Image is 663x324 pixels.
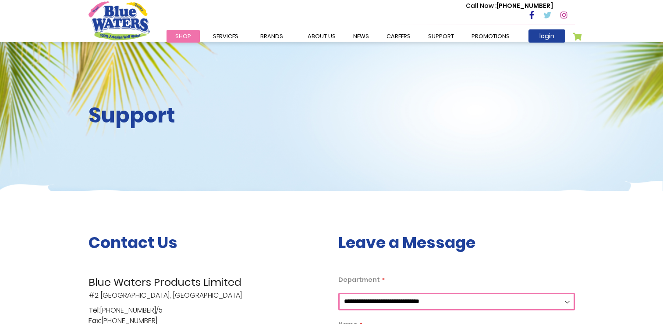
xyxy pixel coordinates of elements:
span: Call Now : [466,1,496,10]
span: Shop [175,32,191,40]
span: Blue Waters Products Limited [89,274,325,290]
a: careers [378,30,419,43]
h3: Contact Us [89,233,325,252]
a: Promotions [463,30,518,43]
a: support [419,30,463,43]
span: Department [338,275,380,284]
h3: Leave a Message [338,233,575,252]
h2: Support [89,103,325,128]
span: Services [213,32,238,40]
a: News [344,30,378,43]
a: login [528,29,565,43]
p: #2 [GEOGRAPHIC_DATA], [GEOGRAPHIC_DATA] [89,274,325,301]
span: Brands [260,32,283,40]
a: store logo [89,1,150,40]
a: about us [299,30,344,43]
span: Tel: [89,305,100,316]
p: [PHONE_NUMBER] [466,1,553,11]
